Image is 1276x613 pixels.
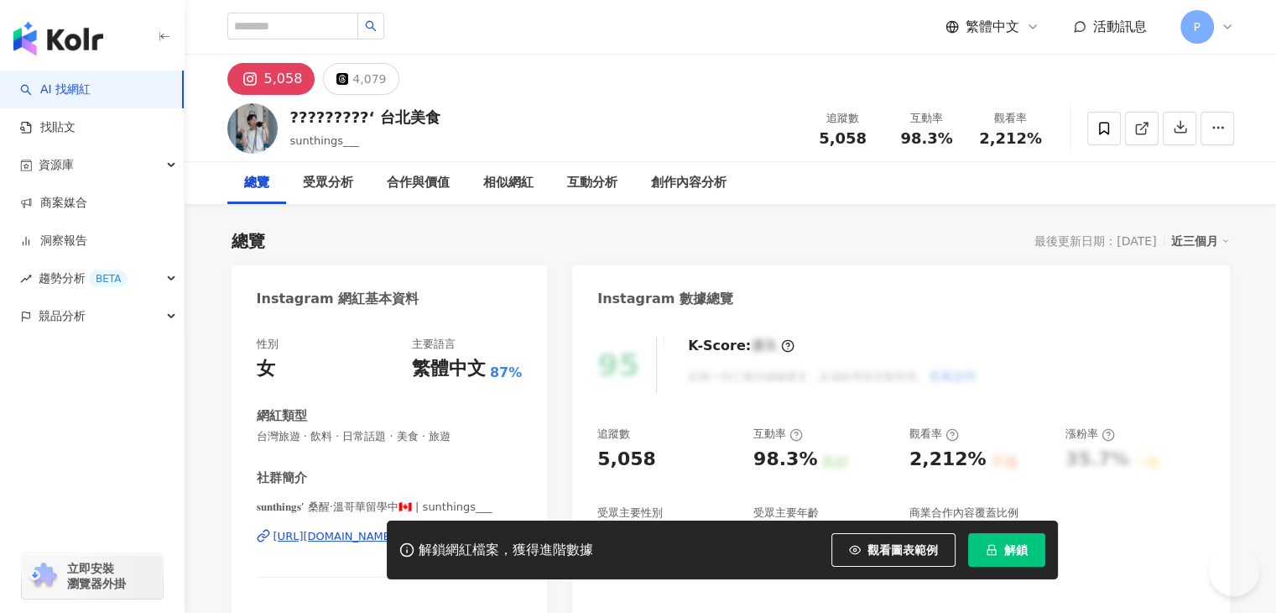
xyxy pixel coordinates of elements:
[968,533,1045,567] button: 解鎖
[352,67,386,91] div: 4,079
[753,427,803,442] div: 互動率
[365,20,377,32] span: search
[290,107,440,128] div: ?????????‘ 台北美食
[257,500,523,515] span: 𝐬𝐮𝐧𝐭𝐡𝐢𝐧𝐠𝐬’ 桑醒·溫哥華留學中🇨🇦 | sunthings___
[909,506,1018,521] div: 商業合作內容覆蓋比例
[597,290,733,308] div: Instagram 數據總覽
[651,173,727,193] div: 創作內容分析
[412,337,456,352] div: 主要語言
[483,173,534,193] div: 相似網紅
[20,195,87,212] a: 商案媒合
[39,146,74,184] span: 資源庫
[688,337,794,355] div: K-Score :
[39,297,86,335] span: 競品分析
[264,67,303,91] div: 5,058
[986,544,997,556] span: lock
[89,270,128,287] div: BETA
[979,110,1043,127] div: 觀看率
[22,553,163,599] a: chrome extension立即安裝 瀏覽器外掛
[597,506,663,521] div: 受眾主要性別
[412,356,486,382] div: 繁體中文
[597,427,630,442] div: 追蹤數
[1034,234,1156,248] div: 最後更新日期：[DATE]
[597,447,656,473] div: 5,058
[979,130,1042,147] span: 2,212%
[900,130,952,147] span: 98.3%
[819,129,867,147] span: 5,058
[867,543,938,557] span: 觀看圖表範例
[831,533,956,567] button: 觀看圖表範例
[909,447,987,473] div: 2,212%
[227,63,315,95] button: 5,058
[387,173,450,193] div: 合作與價值
[1193,18,1200,36] span: P
[20,119,76,136] a: 找貼文
[27,563,60,589] img: chrome extension
[20,233,87,249] a: 洞察報告
[39,259,128,297] span: 趨勢分析
[303,173,353,193] div: 受眾分析
[909,427,959,442] div: 觀看率
[20,273,32,285] span: rise
[257,356,275,382] div: 女
[20,81,91,98] a: searchAI 找網紅
[323,63,399,95] button: 4,079
[1171,230,1230,252] div: 近三個月
[1093,18,1147,34] span: 活動訊息
[567,173,617,193] div: 互動分析
[753,447,817,473] div: 98.3%
[257,290,419,308] div: Instagram 網紅基本資料
[232,229,265,253] div: 總覽
[257,429,523,444] span: 台灣旅遊 · 飲料 · 日常話題 · 美食 · 旅遊
[753,506,819,521] div: 受眾主要年齡
[895,110,959,127] div: 互動率
[227,103,278,154] img: KOL Avatar
[67,561,126,591] span: 立即安裝 瀏覽器外掛
[257,469,307,487] div: 社群簡介
[419,542,593,559] div: 解鎖網紅檔案，獲得進階數據
[966,18,1019,36] span: 繁體中文
[490,364,522,382] span: 87%
[257,407,307,425] div: 網紅類型
[1065,427,1115,442] div: 漲粉率
[290,134,360,147] span: sunthings___
[811,110,875,127] div: 追蹤數
[13,22,103,55] img: logo
[257,337,279,352] div: 性別
[244,173,269,193] div: 總覽
[1004,543,1028,557] span: 解鎖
